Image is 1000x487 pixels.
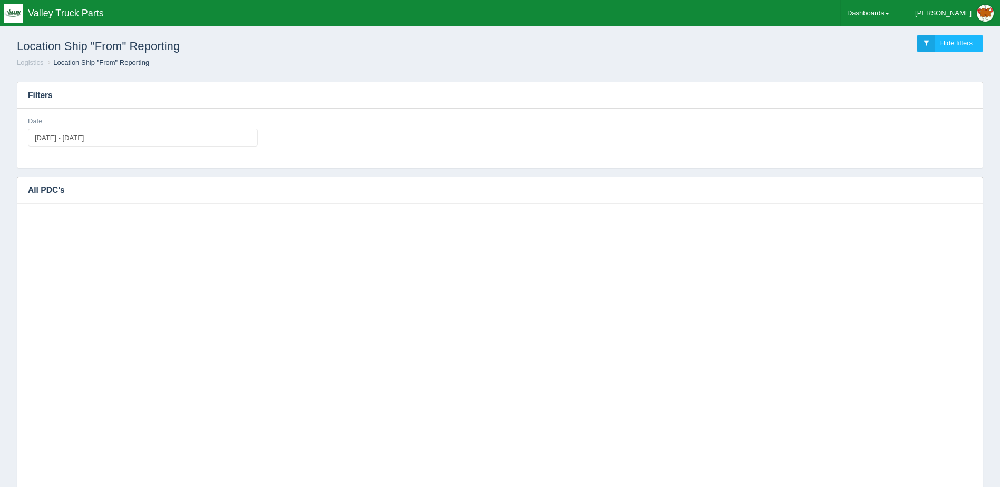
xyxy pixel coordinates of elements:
h1: Location Ship "From" Reporting [17,35,500,58]
label: Date [28,116,42,126]
a: Hide filters [917,35,983,52]
span: Hide filters [940,39,973,47]
img: Profile Picture [977,5,994,22]
li: Location Ship "From" Reporting [45,58,149,68]
h3: Filters [17,82,983,109]
div: [PERSON_NAME] [915,3,972,24]
span: Valley Truck Parts [28,8,104,18]
h3: All PDC's [17,177,967,203]
a: Logistics [17,59,44,66]
img: q1blfpkbivjhsugxdrfq.png [4,4,23,23]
